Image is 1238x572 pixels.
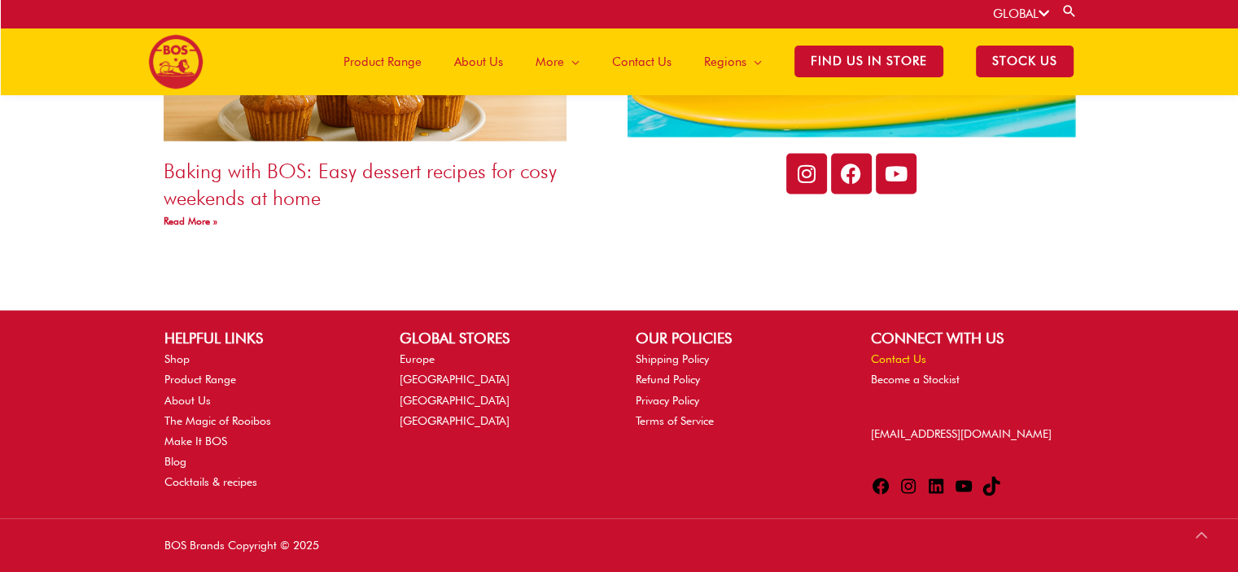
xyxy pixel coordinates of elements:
[794,46,943,77] span: Find Us in Store
[164,158,557,209] a: Baking with BOS: Easy dessert recipes for cosy weekends at home
[164,351,190,365] a: Shop
[612,37,671,86] span: Contact Us
[400,413,510,426] a: [GEOGRAPHIC_DATA]
[871,348,1074,389] nav: CONNECT WITH US
[871,351,926,365] a: Contact Us
[636,372,700,385] a: Refund Policy
[327,28,438,95] a: Product Range
[400,372,510,385] a: [GEOGRAPHIC_DATA]
[976,46,1074,77] span: STOCK US
[400,348,602,430] nav: GLOBAL STORES
[636,393,699,406] a: Privacy Policy
[688,28,778,95] a: Regions
[871,372,960,385] a: Become a Stockist
[164,348,367,491] nav: HELPFUL LINKS
[400,351,435,365] a: Europe
[164,434,227,447] a: Make It BOS
[400,393,510,406] a: [GEOGRAPHIC_DATA]
[164,372,236,385] a: Product Range
[164,474,257,487] a: Cocktails & recipes
[400,326,602,348] h2: GLOBAL STORES
[164,413,271,426] a: The Magic of Rooibos
[636,326,838,348] h2: OUR POLICIES
[164,326,367,348] h2: HELPFUL LINKS
[636,348,838,430] nav: OUR POLICIES
[993,7,1049,21] a: GLOBAL
[519,28,596,95] a: More
[596,28,688,95] a: Contact Us
[536,37,564,86] span: More
[454,37,503,86] span: About Us
[778,28,960,95] a: Find Us in Store
[164,454,186,467] a: Blog
[704,37,746,86] span: Regions
[960,28,1090,95] a: STOCK US
[148,34,203,90] img: BOS logo finals-200px
[148,535,619,556] div: BOS Brands Copyright © 2025
[164,214,217,226] a: Read more about Baking with BOS: Easy dessert recipes for cosy weekends at home
[315,28,1090,95] nav: Site Navigation
[1061,3,1078,19] a: Search button
[871,426,1052,439] a: [EMAIL_ADDRESS][DOMAIN_NAME]
[636,413,714,426] a: Terms of Service
[343,37,422,86] span: Product Range
[636,351,709,365] a: Shipping Policy
[871,326,1074,348] h2: CONNECT WITH US
[164,393,211,406] a: About Us
[438,28,519,95] a: About Us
